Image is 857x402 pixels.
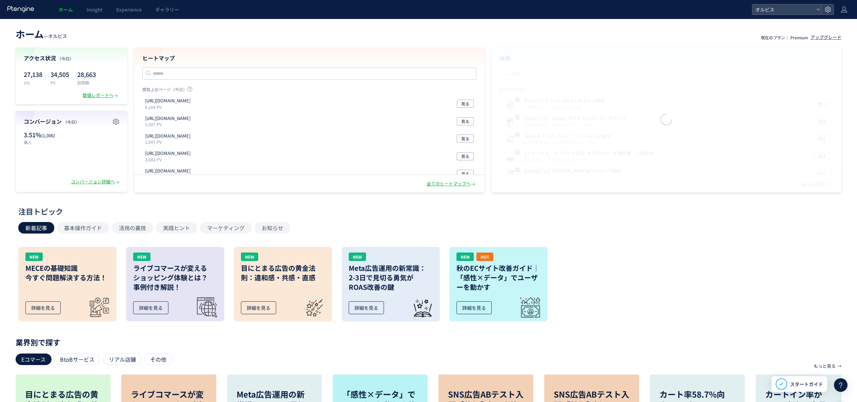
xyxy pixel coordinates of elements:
[156,222,197,234] button: 実践ヒント
[112,222,153,234] button: 活用の裏技
[145,121,193,127] p: 5,607 PV
[145,133,190,139] p: https://pr.orbis.co.jp/cosmetics/clearful/331
[133,263,217,292] h3: ライブコマースが変える ショッピング体験とは？ 事例付き解説！
[811,34,841,41] div: アップグレード
[234,247,332,321] a: NEW目にとまる広告の黄金法則：違和感・共感・直感詳細を見る
[456,301,492,314] div: 詳細を見る
[24,54,119,62] h4: アクセス状況
[86,6,103,13] span: Insight
[814,360,836,372] p: もっと見る
[461,100,469,108] span: 見る
[18,222,54,234] button: 新着記事
[59,6,73,13] span: ホーム
[461,152,469,160] span: 見る
[349,263,433,292] h3: Meta広告運用の新常識： 2-3日で見切る勇気が ROAS改善の鍵
[144,354,172,365] div: その他
[16,27,67,41] div: —
[16,340,841,344] p: 業界別で探す
[145,98,190,104] p: https://pr.orbis.co.jp/special/32
[761,35,808,40] p: 現在のプラン： Premium
[18,206,835,217] div: 注目トピック
[753,4,814,15] span: オルビス
[145,104,193,110] p: 6,164 PV
[145,157,193,162] p: 2,082 PV
[145,174,193,180] p: 1,826 PV
[24,139,68,145] p: 購入
[241,301,276,314] div: 詳細を見る
[145,115,190,122] p: https://orbis.co.jp/order/thanks
[48,33,67,39] span: オルビス
[25,301,61,314] div: 詳細を見る
[18,247,117,321] a: NEWMECEの基礎知識今すぐ問題解決する方法！詳細を見る
[24,118,119,125] h4: コンバージョン
[24,69,42,80] p: 27,138
[126,247,224,321] a: NEWライブコマースが変えるショッピング体験とは？事例付き解説！詳細を見る
[116,6,142,13] span: Experience
[241,253,258,261] div: NEW
[457,170,474,178] button: 見る
[133,253,150,261] div: NEW
[457,117,474,125] button: 見る
[77,69,96,80] p: 28,663
[427,181,476,187] div: 全てのヒートマップへ
[63,119,79,125] span: （今日）
[133,301,168,314] div: 詳細を見る
[456,253,474,261] div: NEW
[461,117,469,125] span: 見る
[145,139,193,145] p: 2,897 PV
[476,253,493,261] div: HOT
[349,301,384,314] div: 詳細を見る
[24,130,68,139] p: 3.51%
[50,80,69,85] p: PV
[57,56,74,61] span: （今日）
[790,381,823,388] span: スタートガイド
[349,253,366,261] div: NEW
[77,80,96,85] p: 訪問数
[155,6,179,13] span: ギャラリー
[342,247,440,321] a: NEWMeta広告運用の新常識：2-3日で見切る勇気がROAS改善の鍵詳細を見る
[457,100,474,108] button: 見る
[456,263,540,292] h3: 秋のECサイト改善ガイド｜「感性×データ」でユーザーを動かす
[24,80,42,85] p: UU
[457,135,474,143] button: 見る
[142,54,476,62] h4: ヒートマップ
[254,222,290,234] button: お知らせ
[25,263,109,282] h3: MECEの基礎知識 今すぐ問題解決する方法！
[41,132,55,139] span: (1,006)
[200,222,252,234] button: マーケティング
[145,150,190,157] p: https://pr.orbis.co.jp/cosmetics/u/100
[461,170,469,178] span: 見る
[50,69,69,80] p: 34,505
[71,179,121,185] div: コンバージョン詳細へ
[837,360,841,372] p: →
[16,354,52,365] div: Eコマース
[461,135,469,143] span: 見る
[449,247,548,321] a: NEWHOT秋のECサイト改善ガイド｜「感性×データ」でユーザーを動かす詳細を見る
[457,152,474,160] button: 見る
[241,263,325,282] h3: 目にとまる広告の黄金法則：違和感・共感・直感
[142,86,476,95] p: 閲覧上位ページ（今日）
[103,354,142,365] div: リアル店舗
[54,354,100,365] div: BtoBサービス
[145,168,190,174] p: https://pr.orbis.co.jp/cosmetics/udot/410-12
[25,253,43,261] div: NEW
[57,222,109,234] button: 基本操作ガイド
[83,92,119,99] div: 数値レポートへ
[16,27,44,41] span: ホーム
